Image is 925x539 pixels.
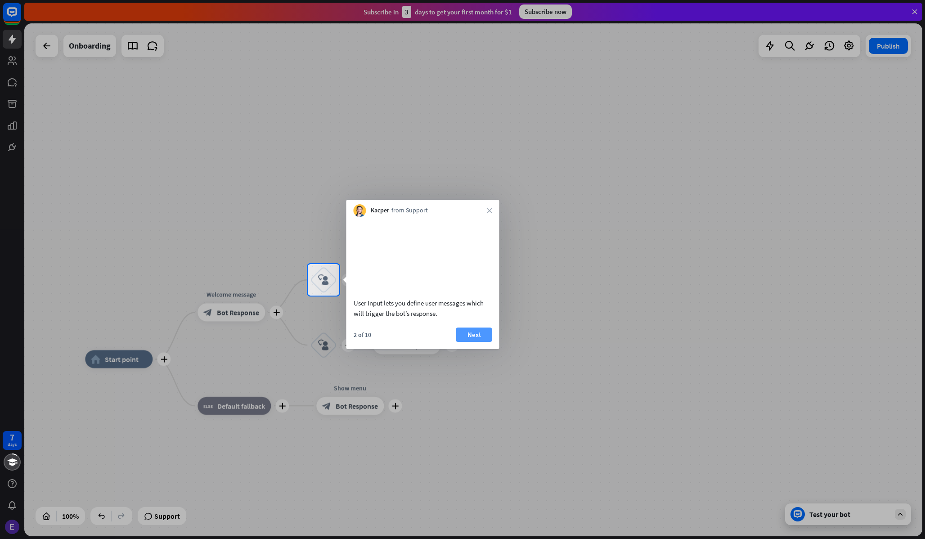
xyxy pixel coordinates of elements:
[354,298,492,319] div: User Input lets you define user messages which will trigger the bot’s response.
[456,328,492,342] button: Next
[391,206,428,215] span: from Support
[354,331,371,339] div: 2 of 10
[371,206,389,215] span: Kacper
[318,274,329,285] i: block_user_input
[7,4,34,31] button: Open LiveChat chat widget
[487,208,492,213] i: close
